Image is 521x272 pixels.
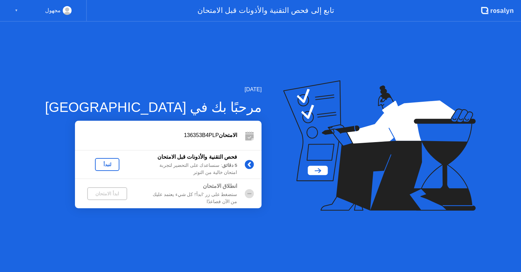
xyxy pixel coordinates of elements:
[87,187,127,200] button: ابدأ الامتحان
[222,163,237,168] b: 5 دقائق
[75,131,237,139] div: 136353B4PLP
[15,6,18,15] div: ▼
[203,183,237,189] b: انطلاق الامتحان
[90,191,124,196] div: ابدأ الامتحان
[98,162,117,167] div: لنبدأ
[95,158,119,171] button: لنبدأ
[139,191,237,205] div: ستضغط على زر 'ابدأ'! كل شيء يعتمد عليك من الآن فصاعدًا
[45,85,262,94] div: [DATE]
[45,97,262,117] div: مرحبًا بك في [GEOGRAPHIC_DATA]
[139,162,237,176] div: : سنساعدك على التحضير لتجربة امتحان خالية من التوتر
[157,154,237,160] b: فحص التقنية والأذونات قبل الامتحان
[45,6,61,15] div: مجهول
[219,132,237,138] b: الامتحان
